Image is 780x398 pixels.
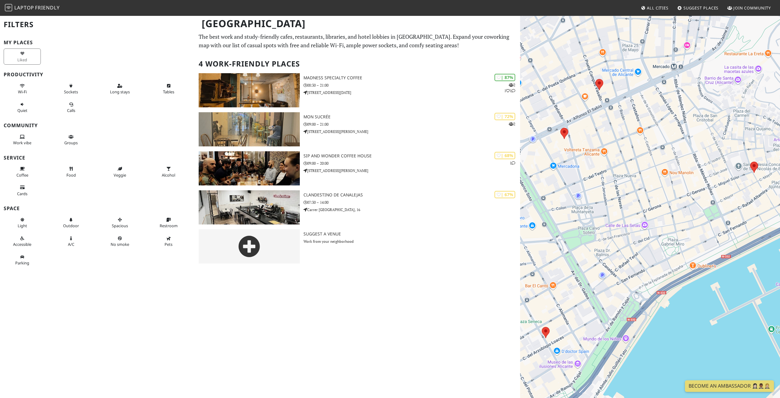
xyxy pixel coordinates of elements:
[63,223,79,228] span: Outdoor area
[4,81,41,97] button: Wi-Fi
[4,206,191,211] h3: Space
[4,233,41,249] button: Accessible
[64,140,78,145] span: Group tables
[195,229,520,264] a: Suggest a Venue Work from your neighborhood
[4,164,41,180] button: Coffee
[101,164,138,180] button: Veggie
[5,4,12,11] img: LaptopFriendly
[165,242,172,247] span: Pet friendly
[303,75,520,81] h3: Madness Specialty Coffee
[303,129,520,134] p: [STREET_ADDRESS][PERSON_NAME]
[725,2,773,13] a: Join Community
[15,260,29,266] span: Parking
[199,151,300,185] img: Sip and Wonder Coffee House
[4,252,41,268] button: Parking
[16,172,28,178] span: Coffee
[303,199,520,205] p: 07:30 – 14:00
[150,81,187,97] button: Tables
[504,82,515,94] p: 2 1 1
[303,121,520,127] p: 09:00 – 21:00
[4,99,41,116] button: Quiet
[114,172,126,178] span: Veggie
[495,191,515,198] div: | 67%
[4,15,191,34] h2: Filters
[4,182,41,199] button: Cards
[647,5,668,11] span: All Cities
[685,380,774,392] a: Become an Ambassador 🤵🏻‍♀️🤵🏾‍♂️🤵🏼‍♀️
[150,215,187,231] button: Restroom
[303,114,520,120] h3: Mon Sucrée
[4,72,191,77] h3: Productivity
[150,164,187,180] button: Alcohol
[111,242,129,247] span: Smoke free
[163,89,174,95] span: Work-friendly tables
[66,172,76,178] span: Food
[303,238,520,244] p: Work from your neighborhood
[17,191,27,196] span: Credit cards
[510,160,515,166] p: 1
[197,15,519,32] h1: [GEOGRAPHIC_DATA]
[638,2,671,13] a: All Cities
[52,81,90,97] button: Sockets
[101,215,138,231] button: Spacious
[303,192,520,198] h3: Clandestino de Canalejas
[195,73,520,107] a: Madness Specialty Coffee | 87% 211 Madness Specialty Coffee 08:30 – 21:00 [STREET_ADDRESS][DATE]
[112,223,128,228] span: Spacious
[4,215,41,231] button: Light
[52,132,90,148] button: Groups
[52,233,90,249] button: A/C
[303,153,520,159] h3: Sip and Wonder Coffee House
[495,113,515,120] div: | 72%
[303,168,520,174] p: [STREET_ADDRESS][PERSON_NAME]
[303,160,520,166] p: 09:00 – 20:00
[4,155,191,161] h3: Service
[110,89,130,95] span: Long stays
[52,99,90,116] button: Calls
[4,132,41,148] button: Work vibe
[195,190,520,224] a: Clandestino de Canalejas | 67% Clandestino de Canalejas 07:30 – 14:00 Carrer [GEOGRAPHIC_DATA], 16
[495,152,515,159] div: | 68%
[4,123,191,128] h3: Community
[199,73,300,107] img: Madness Specialty Coffee
[495,74,515,81] div: | 87%
[18,223,27,228] span: Natural light
[101,233,138,249] button: No smoke
[35,4,59,11] span: Friendly
[5,3,60,13] a: LaptopFriendly LaptopFriendly
[18,89,27,95] span: Stable Wi-Fi
[4,40,191,45] h3: My Places
[195,151,520,185] a: Sip and Wonder Coffee House | 68% 1 Sip and Wonder Coffee House 09:00 – 20:00 [STREET_ADDRESS][PE...
[68,242,74,247] span: Air conditioned
[199,32,516,50] p: The best work and study-friendly cafes, restaurants, libraries, and hotel lobbies in [GEOGRAPHIC_...
[52,164,90,180] button: Food
[17,108,27,113] span: Quiet
[67,108,75,113] span: Video/audio calls
[101,81,138,97] button: Long stays
[199,112,300,146] img: Mon Sucrée
[675,2,721,13] a: Suggest Places
[13,140,31,145] span: People working
[683,5,719,11] span: Suggest Places
[199,229,300,264] img: gray-place-d2bdb4477600e061c01bd816cc0f2ef0cfcb1ca9e3ad78868dd16fb2af073a21.png
[162,172,175,178] span: Alcohol
[303,82,520,88] p: 08:30 – 21:00
[150,233,187,249] button: Pets
[195,112,520,146] a: Mon Sucrée | 72% 2 Mon Sucrée 09:00 – 21:00 [STREET_ADDRESS][PERSON_NAME]
[199,55,516,73] h2: 4 Work-Friendly Places
[303,231,520,237] h3: Suggest a Venue
[14,4,34,11] span: Laptop
[303,90,520,95] p: [STREET_ADDRESS][DATE]
[52,215,90,231] button: Outdoor
[199,190,300,224] img: Clandestino de Canalejas
[160,223,178,228] span: Restroom
[509,121,515,127] p: 2
[64,89,78,95] span: Power sockets
[733,5,771,11] span: Join Community
[303,207,520,213] p: Carrer [GEOGRAPHIC_DATA], 16
[13,242,31,247] span: Accessible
